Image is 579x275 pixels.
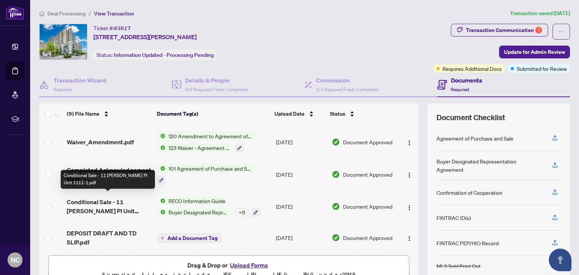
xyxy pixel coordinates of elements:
[466,24,542,36] div: Transaction Communication
[114,25,131,32] span: 43617
[274,110,305,118] span: Upload Date
[406,172,412,178] img: Logo
[157,132,165,140] img: Status Icon
[343,170,392,179] span: Document Approved
[437,239,499,247] div: FINTRAC PEP/HIO Record
[273,158,329,191] td: [DATE]
[451,87,469,92] span: Required
[161,236,164,240] span: plus
[403,232,415,244] button: Logo
[499,46,570,58] button: Update for Admin Review
[316,76,378,85] h4: Commission
[165,197,228,205] span: RECO Information Guide
[517,64,567,73] span: Submitted for Review
[39,11,44,16] span: home
[54,87,72,92] span: Required
[451,24,548,37] button: Transaction Communication1
[157,197,260,217] button: Status IconRECO Information GuideStatus IconBuyer Designated Representation Agreement+8
[273,223,329,253] td: [DATE]
[510,9,570,18] article: Transaction saved [DATE]
[93,32,197,41] span: [STREET_ADDRESS][PERSON_NAME]
[165,208,232,216] span: Buyer Designated Representation Agreement
[343,138,392,146] span: Document Approved
[157,233,221,243] button: Add a Document Tag
[40,24,87,60] img: IMG-W12237611_1.jpg
[187,260,270,270] span: Drag & Drop or
[61,170,155,189] div: Conditional Sale - 11 [PERSON_NAME] Pl Unit 1111-1.pdf
[89,9,91,18] li: /
[64,103,154,124] th: (9) File Name
[67,197,151,215] span: Conditional Sale - 11 [PERSON_NAME] Pl Unit 1111-1.pdf
[67,110,100,118] span: (9) File Name
[165,132,255,140] span: 120 Amendment to Agreement of Purchase and Sale
[93,24,131,32] div: Ticket #:
[47,10,86,17] span: Deal Processing
[437,188,502,197] div: Confirmation of Cooperation
[343,234,392,242] span: Document Approved
[67,137,134,147] span: Waiver_Amendment.pdf
[332,234,340,242] img: Document Status
[165,164,255,173] span: 101 Agreement of Purchase and Sale - Condominium Resale
[316,87,378,92] span: 1/1 Required Fields Completed
[437,157,543,174] div: Buyer Designated Representation Agreement
[327,103,397,124] th: Status
[167,235,218,241] span: Add a Document Tag
[157,164,255,185] button: Status Icon101 Agreement of Purchase and Sale - Condominium Resale
[154,103,271,124] th: Document Tag(s)
[437,134,513,142] div: Agreement of Purchase and Sale
[67,229,151,247] span: DEPOSIT DRAFT AND TD SLIP.pdf
[273,191,329,223] td: [DATE]
[157,208,165,216] img: Status Icon
[94,10,134,17] span: View Transaction
[437,214,471,222] div: FINTRAC ID(s)
[559,29,564,34] span: ellipsis
[157,234,221,243] button: Add a Document Tag
[332,138,340,146] img: Document Status
[332,170,340,179] img: Document Status
[437,262,481,270] div: MLS Sold Print Out
[343,202,392,211] span: Document Approved
[157,144,165,152] img: Status Icon
[157,132,255,152] button: Status Icon120 Amendment to Agreement of Purchase and SaleStatus Icon123 Waiver - Agreement of Pu...
[406,140,412,146] img: Logo
[235,208,248,216] div: + 8
[228,260,270,270] button: Upload Forms
[504,46,565,58] span: Update for Admin Review
[93,50,217,60] div: Status:
[11,255,20,265] span: NC
[67,165,151,183] span: Completed Acknowledgement Page_-_11_Michael_Power_Place_Unit_1111.pdf
[330,110,345,118] span: Status
[549,249,571,271] button: Open asap
[165,144,232,152] span: 123 Waiver - Agreement of Purchase and Sale
[437,112,505,123] span: Document Checklist
[6,6,24,20] img: logo
[451,76,482,85] h4: Documents
[185,76,248,85] h4: Details & People
[271,103,327,124] th: Upload Date
[157,197,165,205] img: Status Icon
[273,126,329,158] td: [DATE]
[535,27,542,34] div: 1
[406,205,412,211] img: Logo
[403,136,415,148] button: Logo
[185,87,248,92] span: 3/3 Required Fields Completed
[406,235,412,241] img: Logo
[332,202,340,211] img: Document Status
[403,168,415,180] button: Logo
[403,200,415,212] button: Logo
[114,52,214,58] span: Information Updated - Processing Pending
[54,76,107,85] h4: Transaction Wizard
[157,164,165,173] img: Status Icon
[443,64,502,73] span: Requires Additional Docs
